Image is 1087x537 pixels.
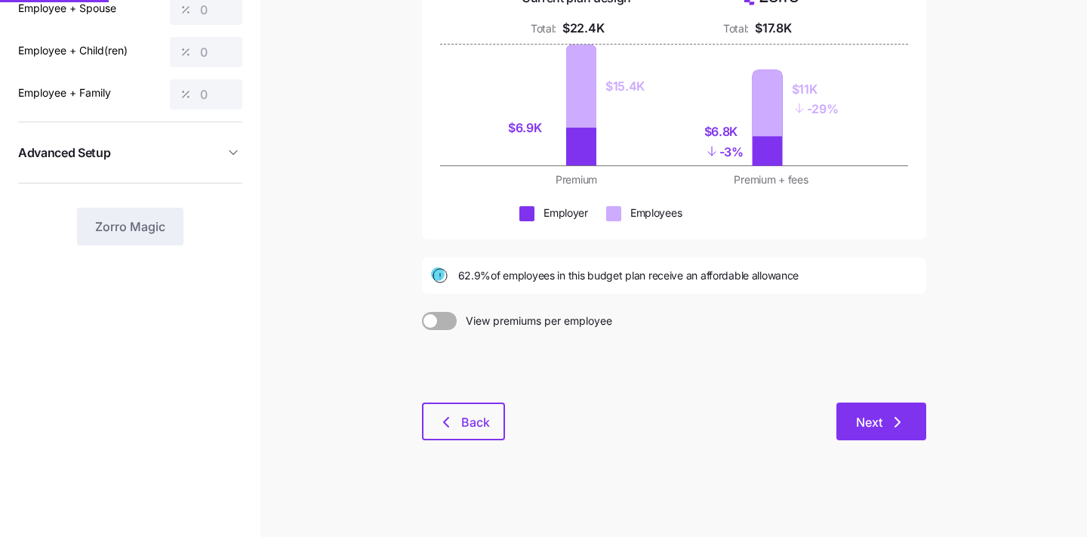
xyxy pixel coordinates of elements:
div: $22.4K [562,19,604,38]
span: View premiums per employee [457,312,612,330]
div: - 29% [792,98,839,119]
span: Back [461,413,490,431]
span: 62.9% of employees in this budget plan receive an affordable allowance [458,268,799,283]
label: Employee + Child(ren) [18,42,128,59]
div: Total: [723,21,749,36]
button: Zorro Magic [77,208,183,245]
div: Employees [630,205,682,221]
button: Back [422,403,505,440]
button: Next [836,403,926,440]
div: $15.4K [605,77,645,96]
button: Advanced Setup [18,134,242,171]
div: $6.9K [508,119,557,137]
div: $17.8K [755,19,791,38]
div: $6.8K [704,122,744,141]
div: Total: [531,21,556,36]
div: - 3% [704,141,744,162]
div: $11K [792,80,839,99]
label: Employee + Family [18,85,111,101]
div: Employer [543,205,588,221]
div: Premium + fees [683,172,860,187]
span: Advanced Setup [18,144,111,162]
span: Next [856,413,882,431]
span: Zorro Magic [95,218,165,236]
div: Premium [488,172,665,187]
